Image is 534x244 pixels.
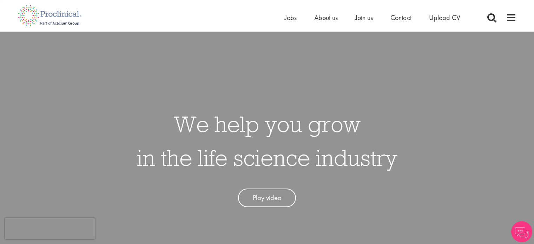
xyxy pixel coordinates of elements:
[511,221,532,242] img: Chatbot
[429,13,460,22] a: Upload CV
[390,13,411,22] a: Contact
[355,13,373,22] a: Join us
[285,13,297,22] a: Jobs
[137,107,397,174] h1: We help you grow in the life science industry
[238,189,296,207] a: Play video
[314,13,338,22] a: About us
